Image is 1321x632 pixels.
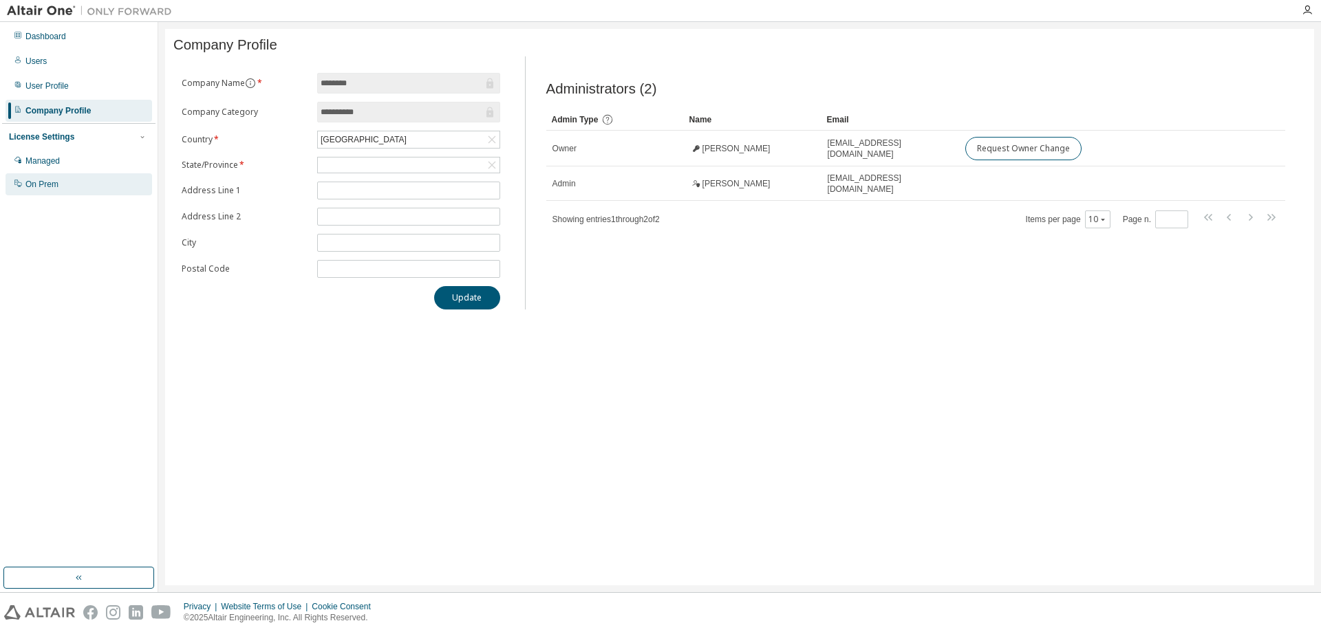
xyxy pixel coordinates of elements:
div: Privacy [184,601,221,612]
button: 10 [1088,214,1107,225]
span: Admin [552,178,576,189]
span: [EMAIL_ADDRESS][DOMAIN_NAME] [828,173,953,195]
img: altair_logo.svg [4,605,75,620]
img: Altair One [7,4,179,18]
span: Showing entries 1 through 2 of 2 [552,215,660,224]
div: Company Profile [25,105,91,116]
span: [PERSON_NAME] [702,143,771,154]
div: Users [25,56,47,67]
label: Country [182,134,309,145]
label: Company Name [182,78,309,89]
label: Company Category [182,107,309,118]
div: [GEOGRAPHIC_DATA] [319,132,409,147]
div: On Prem [25,179,58,190]
button: Update [434,286,500,309]
div: User Profile [25,80,69,91]
div: Name [689,109,816,131]
img: linkedin.svg [129,605,143,620]
img: youtube.svg [151,605,171,620]
label: City [182,237,309,248]
span: Company Profile [173,37,277,53]
label: Address Line 1 [182,185,309,196]
img: facebook.svg [83,605,98,620]
span: [PERSON_NAME] [702,178,771,189]
div: [GEOGRAPHIC_DATA] [318,131,500,148]
div: Managed [25,155,60,166]
div: Website Terms of Use [221,601,312,612]
span: Owner [552,143,577,154]
div: License Settings [9,131,74,142]
div: Cookie Consent [312,601,378,612]
div: Email [827,109,954,131]
button: Request Owner Change [965,137,1082,160]
div: Dashboard [25,31,66,42]
span: Page n. [1123,210,1188,228]
button: information [245,78,256,89]
label: Address Line 2 [182,211,309,222]
label: State/Province [182,160,309,171]
img: instagram.svg [106,605,120,620]
p: © 2025 Altair Engineering, Inc. All Rights Reserved. [184,612,379,624]
span: Admin Type [552,115,599,124]
span: [EMAIL_ADDRESS][DOMAIN_NAME] [828,138,953,160]
label: Postal Code [182,263,309,274]
span: Administrators (2) [546,81,657,97]
span: Items per page [1026,210,1110,228]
